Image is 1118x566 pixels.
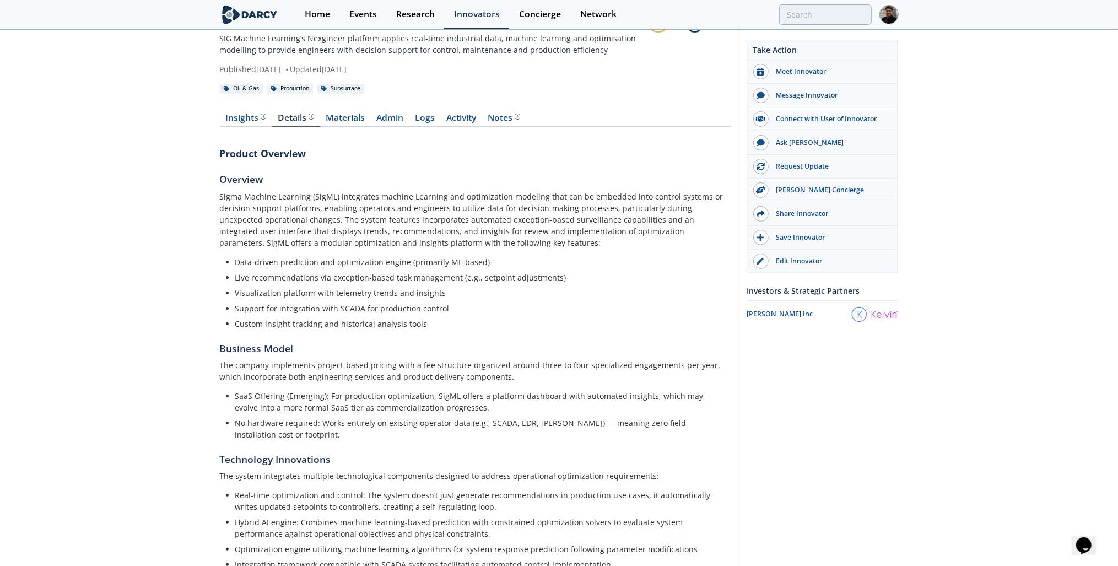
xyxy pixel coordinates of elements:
div: Ask [PERSON_NAME] [769,138,892,148]
div: Research [396,10,435,19]
button: Save Innovator [747,226,898,250]
iframe: chat widget [1072,522,1107,555]
div: Published [DATE] Updated [DATE] [220,63,647,75]
p: The system integrates multiple technological components designed to address operational optimizat... [220,470,731,482]
div: [PERSON_NAME] Concierge [769,185,892,195]
img: Profile [879,5,899,24]
img: information.svg [515,114,521,120]
span: • [284,64,290,74]
div: Notes [488,114,520,122]
li: Visualization platform with telemetry trends and insights [235,287,723,299]
p: The company implements project-based pricing with a fee structure organized around three to four ... [220,359,731,382]
a: Materials [320,114,371,127]
div: Innovators [454,10,500,19]
li: Support for integration with SCADA for production control [235,303,723,314]
div: Events [349,10,377,19]
a: Logs [409,114,441,127]
div: Take Action [747,44,898,60]
a: Admin [371,114,409,127]
div: Production [267,84,314,94]
a: Activity [441,114,482,127]
div: Save Innovator [769,233,892,242]
li: Custom insight tracking and historical analysis tools [235,318,723,330]
a: Insights [220,114,272,127]
li: No hardware required: Works entirely on existing operator data (e.g., SCADA, EDR, [PERSON_NAME]) ... [235,417,723,440]
div: Message Innovator [769,90,892,100]
p: SIG Machine Learning’s Nexgineer platform applies real-time industrial data, machine learning and... [220,33,647,56]
div: Request Update [769,161,892,171]
div: Subsurface [317,84,365,94]
img: information.svg [309,114,315,120]
li: SaaS Offering (Emerging): For production optimization, SigML offers a platform dashboard with aut... [235,390,723,413]
a: Details [272,114,320,127]
li: Live recommendations via exception-based task management (e.g., setpoint adjustments) [235,272,723,283]
div: Insights [225,114,266,122]
div: Investors & Strategic Partners [747,281,898,300]
h5: Business Model [220,341,731,355]
h5: Technology Innovations [220,452,731,466]
div: Edit Innovator [769,256,892,266]
div: Home [305,10,330,19]
li: Real-time optimization and control: The system doesn’t just generate recommendations in productio... [235,489,723,513]
a: [PERSON_NAME] Inc Kelvin Inc [747,305,898,324]
div: Details [278,114,314,122]
h5: Overview [220,172,731,186]
div: Concierge [519,10,561,19]
div: Oil & Gas [220,84,263,94]
li: Optimization engine utilizing machine learning algorithms for system response prediction followin... [235,543,723,555]
img: information.svg [261,114,267,120]
div: [PERSON_NAME] Inc [747,309,852,319]
li: Hybrid AI engine: Combines machine learning-based prediction with constrained optimization solver... [235,516,723,540]
div: Network [580,10,617,19]
div: Connect with User of Innovator [769,114,892,124]
div: Share Innovator [769,209,892,219]
img: Kelvin Inc [852,307,898,322]
h3: Product Overview [220,146,731,160]
li: Data-driven prediction and optimization engine (primarily ML-based) [235,256,723,268]
a: Notes [482,114,526,127]
p: Sigma Machine Learning (SigML) integrates machine Learning and optimization modeling that can be ... [220,191,731,249]
input: Advanced Search [779,4,872,25]
div: Meet Innovator [769,67,892,77]
img: logo-wide.svg [220,5,280,24]
a: Edit Innovator [747,250,898,273]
